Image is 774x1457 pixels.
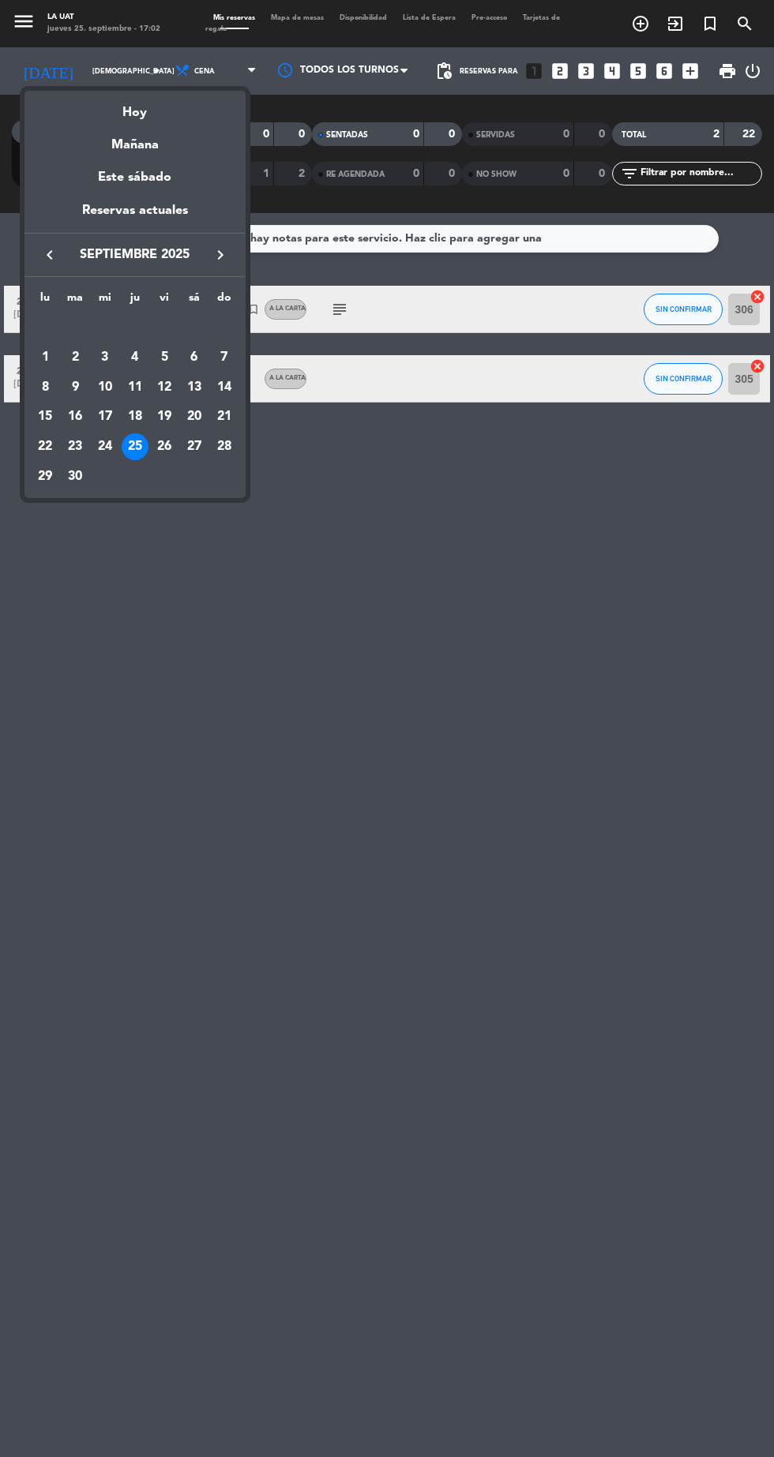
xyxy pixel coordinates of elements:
div: 18 [122,404,148,431]
td: 3 de septiembre de 2025 [90,343,120,373]
button: keyboard_arrow_left [36,245,64,265]
i: keyboard_arrow_right [211,245,230,264]
th: sábado [179,289,209,313]
div: 28 [211,433,238,460]
div: 6 [181,344,208,371]
th: lunes [31,289,61,313]
div: 20 [181,404,208,431]
td: 10 de septiembre de 2025 [90,373,120,403]
td: 15 de septiembre de 2025 [31,403,61,433]
div: 17 [92,404,118,431]
th: domingo [209,289,239,313]
td: 2 de septiembre de 2025 [60,343,90,373]
td: 18 de septiembre de 2025 [120,403,150,433]
div: Reservas actuales [24,200,246,233]
div: 21 [211,404,238,431]
div: 2 [62,344,88,371]
td: 9 de septiembre de 2025 [60,373,90,403]
div: 3 [92,344,118,371]
td: 26 de septiembre de 2025 [149,432,179,462]
td: SEP. [31,313,239,343]
td: 25 de septiembre de 2025 [120,432,150,462]
div: 14 [211,374,238,401]
div: 1 [32,344,58,371]
div: 26 [151,433,178,460]
td: 7 de septiembre de 2025 [209,343,239,373]
td: 29 de septiembre de 2025 [31,462,61,492]
th: viernes [149,289,179,313]
div: 19 [151,404,178,431]
td: 20 de septiembre de 2025 [179,403,209,433]
td: 19 de septiembre de 2025 [149,403,179,433]
td: 8 de septiembre de 2025 [31,373,61,403]
div: 13 [181,374,208,401]
div: 4 [122,344,148,371]
div: 24 [92,433,118,460]
td: 13 de septiembre de 2025 [179,373,209,403]
i: keyboard_arrow_left [40,245,59,264]
div: 9 [62,374,88,401]
div: 23 [62,433,88,460]
td: 5 de septiembre de 2025 [149,343,179,373]
td: 1 de septiembre de 2025 [31,343,61,373]
div: 22 [32,433,58,460]
div: 30 [62,463,88,490]
div: 16 [62,404,88,431]
button: keyboard_arrow_right [206,245,235,265]
div: 8 [32,374,58,401]
td: 11 de septiembre de 2025 [120,373,150,403]
td: 16 de septiembre de 2025 [60,403,90,433]
td: 27 de septiembre de 2025 [179,432,209,462]
td: 14 de septiembre de 2025 [209,373,239,403]
div: Hoy [24,91,246,123]
div: 25 [122,433,148,460]
div: 7 [211,344,238,371]
div: Este sábado [24,155,246,200]
div: 11 [122,374,148,401]
th: jueves [120,289,150,313]
td: 22 de septiembre de 2025 [31,432,61,462]
td: 12 de septiembre de 2025 [149,373,179,403]
td: 24 de septiembre de 2025 [90,432,120,462]
td: 30 de septiembre de 2025 [60,462,90,492]
th: miércoles [90,289,120,313]
th: martes [60,289,90,313]
td: 21 de septiembre de 2025 [209,403,239,433]
div: 15 [32,404,58,431]
div: 12 [151,374,178,401]
td: 28 de septiembre de 2025 [209,432,239,462]
td: 6 de septiembre de 2025 [179,343,209,373]
td: 4 de septiembre de 2025 [120,343,150,373]
td: 23 de septiembre de 2025 [60,432,90,462]
div: Mañana [24,123,246,155]
div: 5 [151,344,178,371]
td: 17 de septiembre de 2025 [90,403,120,433]
div: 29 [32,463,58,490]
span: septiembre 2025 [64,245,206,265]
div: 10 [92,374,118,401]
div: 27 [181,433,208,460]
